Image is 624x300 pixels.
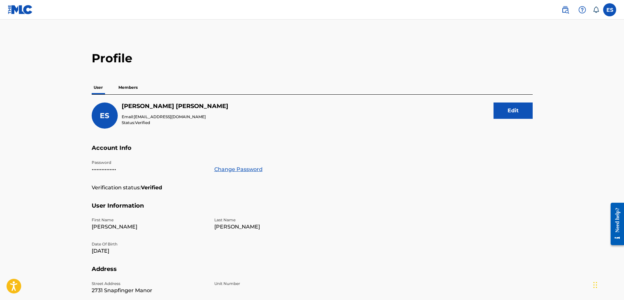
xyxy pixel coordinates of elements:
[141,184,162,192] strong: Verified
[122,120,228,126] p: Status:
[134,114,206,119] span: [EMAIL_ADDRESS][DOMAIN_NAME]
[494,103,533,119] button: Edit
[8,5,33,14] img: MLC Logo
[116,81,140,94] p: Members
[122,114,228,120] p: Email:
[92,241,206,247] p: Date Of Birth
[593,275,597,295] div: Drag
[92,166,206,173] p: •••••••••••••••
[92,217,206,223] p: First Name
[576,3,589,16] div: Help
[100,111,109,120] span: ES
[92,247,206,255] p: [DATE]
[92,202,533,217] h5: User Information
[92,144,533,160] h5: Account Info
[214,281,329,287] p: Unit Number
[122,103,228,110] h5: Edward Stephens Jr
[92,51,533,66] h2: Profile
[214,217,329,223] p: Last Name
[92,265,533,281] h5: Address
[559,3,572,16] a: Public Search
[92,223,206,231] p: [PERSON_NAME]
[214,166,263,173] a: Change Password
[593,7,599,13] div: Notifications
[135,120,150,125] span: Verified
[603,3,616,16] div: User Menu
[561,6,569,14] img: search
[591,269,624,300] iframe: Chat Widget
[214,223,329,231] p: [PERSON_NAME]
[92,281,206,287] p: Street Address
[92,81,105,94] p: User
[606,198,624,250] iframe: Resource Center
[578,6,586,14] img: help
[92,160,206,166] p: Password
[92,287,206,294] p: 2731 Snapfinger Manor
[92,184,141,192] p: Verification status:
